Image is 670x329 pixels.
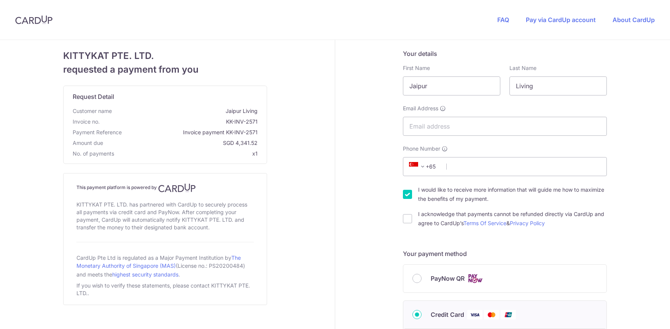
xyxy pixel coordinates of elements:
[468,274,483,283] img: Cards logo
[73,139,103,147] span: Amount due
[509,64,536,72] label: Last Name
[501,310,516,319] img: Union Pay
[73,118,100,126] span: Invoice no.
[497,16,509,24] a: FAQ
[407,162,441,171] span: +65
[403,249,607,258] h5: Your payment method
[613,16,655,24] a: About CardUp
[467,310,482,319] img: Visa
[76,199,254,233] div: KITTYKAT PTE. LTD. has partnered with CardUp to securely process all payments via credit card and...
[418,210,607,228] label: I acknowledge that payments cannot be refunded directly via CardUp and agree to CardUp’s &
[158,183,196,192] img: CardUp
[509,76,607,95] input: Last name
[112,271,178,278] a: highest security standards
[409,162,427,171] span: +65
[431,310,464,319] span: Credit Card
[412,310,597,319] div: Credit Card Visa Mastercard Union Pay
[73,93,114,100] span: translation missing: en.request_detail
[510,220,545,226] a: Privacy Policy
[76,183,254,192] h4: This payment platform is powered by
[252,150,258,157] span: x1
[73,150,114,157] span: No. of payments
[63,49,267,63] span: KITTYKAT PTE. LTD.
[76,280,254,299] div: If you wish to verify these statements, please contact KITTYKAT PTE. LTD..
[403,49,607,58] h5: Your details
[403,64,430,72] label: First Name
[73,129,122,135] span: translation missing: en.payment_reference
[412,274,597,283] div: PayNow QR Cards logo
[403,145,440,153] span: Phone Number
[403,117,607,136] input: Email address
[431,274,465,283] span: PayNow QR
[103,118,258,126] span: KK-INV-2571
[63,63,267,76] span: requested a payment from you
[15,15,53,24] img: CardUp
[115,107,258,115] span: Jaipur Living
[418,185,607,203] label: I would like to receive more information that will guide me how to maximize the benefits of my pa...
[526,16,596,24] a: Pay via CardUp account
[76,251,254,280] div: CardUp Pte Ltd is regulated as a Major Payment Institution by (License no.: PS20200484) and meets...
[403,76,500,95] input: First name
[106,139,258,147] span: SGD 4,341.52
[125,129,258,136] span: Invoice payment KK-INV-2571
[403,105,438,112] span: Email Address
[73,107,112,115] span: Customer name
[484,310,499,319] img: Mastercard
[463,220,506,226] a: Terms Of Service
